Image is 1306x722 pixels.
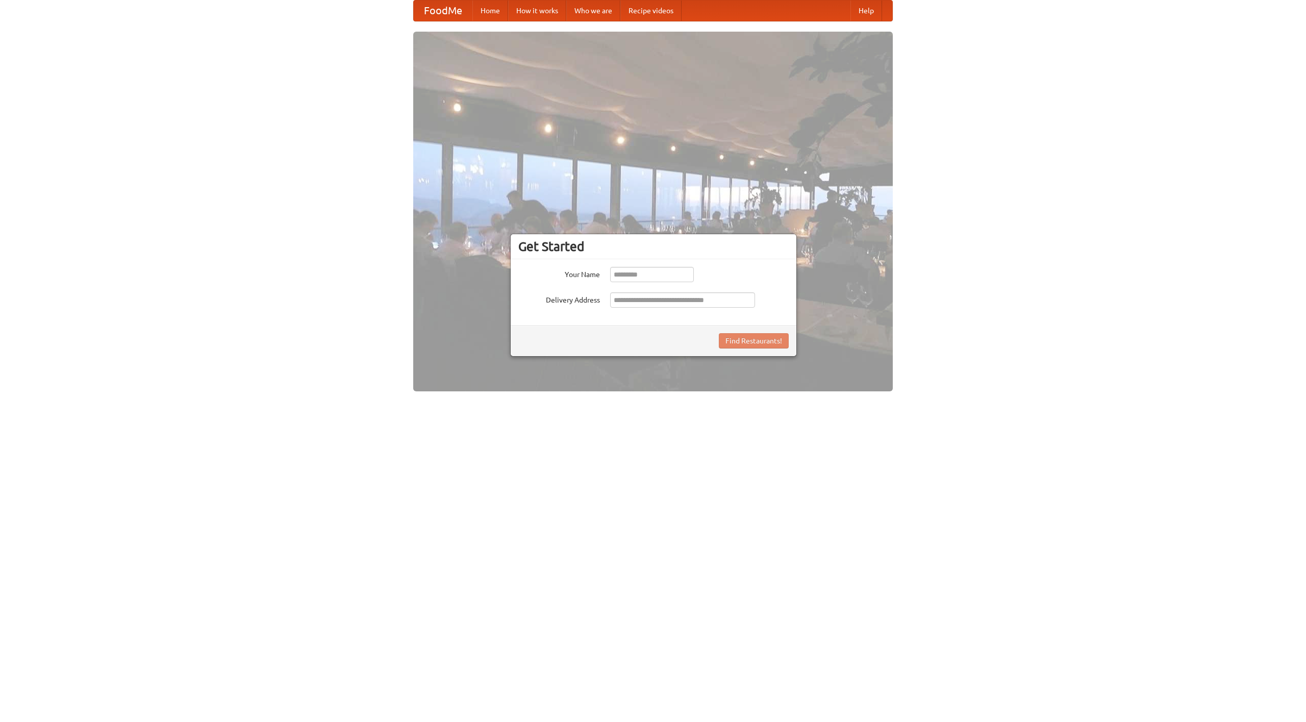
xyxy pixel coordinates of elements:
button: Find Restaurants! [719,333,789,348]
a: How it works [508,1,566,21]
h3: Get Started [518,239,789,254]
a: Help [850,1,882,21]
a: Who we are [566,1,620,21]
label: Your Name [518,267,600,280]
a: FoodMe [414,1,472,21]
label: Delivery Address [518,292,600,305]
a: Home [472,1,508,21]
a: Recipe videos [620,1,682,21]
